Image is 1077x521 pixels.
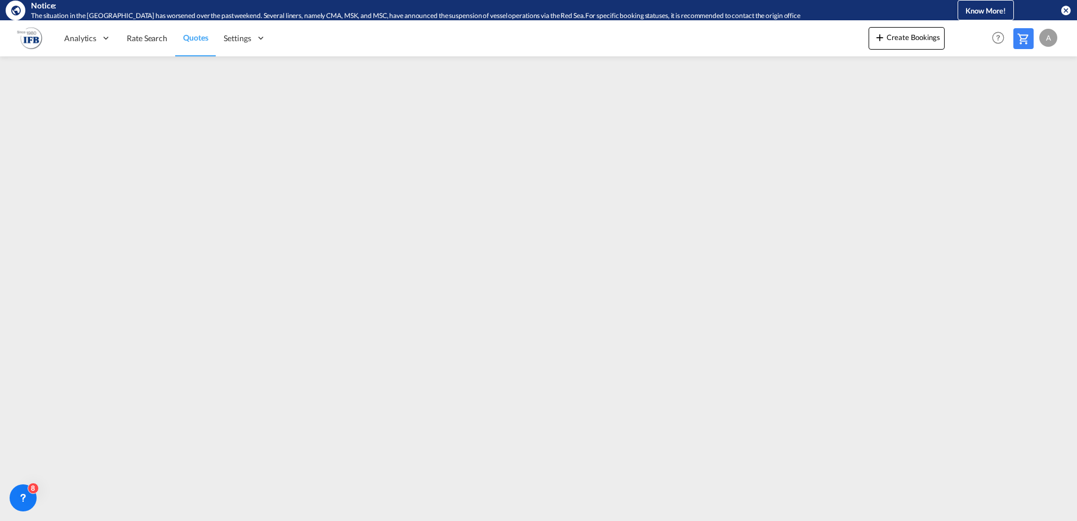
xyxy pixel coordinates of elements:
[873,30,887,44] md-icon: icon-plus 400-fg
[56,20,119,56] div: Analytics
[64,33,96,44] span: Analytics
[1060,5,1071,16] button: icon-close-circle
[31,11,911,21] div: The situation in the Red Sea has worsened over the past weekend. Several liners, namely CMA, MSK,...
[224,33,251,44] span: Settings
[989,28,1008,47] span: Help
[216,20,273,56] div: Settings
[119,20,175,56] a: Rate Search
[1039,29,1057,47] div: A
[869,27,945,50] button: icon-plus 400-fgCreate Bookings
[10,5,21,16] md-icon: icon-earth
[183,33,208,42] span: Quotes
[989,28,1013,48] div: Help
[17,25,42,51] img: b628ab10256c11eeb52753acbc15d091.png
[127,33,167,43] span: Rate Search
[965,6,1006,15] span: Know More!
[175,20,216,56] a: Quotes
